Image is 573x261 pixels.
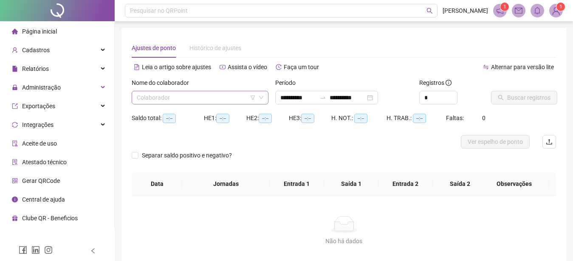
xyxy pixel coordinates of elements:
span: facebook [19,246,27,254]
span: Central de ajuda [22,196,65,203]
span: Integrações [22,121,54,128]
sup: 1 [500,3,509,11]
span: info-circle [446,80,452,86]
span: user-add [12,47,18,53]
th: Saída 2 [433,172,487,196]
span: --:-- [259,114,272,123]
button: Ver espelho de ponto [461,135,530,149]
span: 1 [559,4,562,10]
span: mail [515,7,522,14]
span: --:-- [163,114,176,123]
span: notification [496,7,504,14]
span: Histórico de ajustes [189,45,241,51]
span: Alternar para versão lite [491,64,554,70]
th: Entrada 1 [270,172,324,196]
div: H. NOT.: [331,113,387,123]
span: swap-right [319,94,326,101]
span: search [426,8,433,14]
span: Atestado técnico [22,159,67,166]
span: left [90,248,96,254]
span: sync [12,122,18,128]
span: 1 [503,4,506,10]
span: history [276,64,282,70]
img: 83525 [550,4,562,17]
span: qrcode [12,178,18,184]
button: Buscar registros [491,91,557,104]
span: home [12,28,18,34]
span: audit [12,140,18,146]
span: solution [12,159,18,165]
th: Jornadas [182,172,270,196]
span: Página inicial [22,28,57,35]
span: Faltas: [446,115,465,121]
span: --:-- [354,114,367,123]
span: youtube [220,64,226,70]
span: --:-- [301,114,314,123]
th: Observações [480,172,549,196]
span: lock [12,84,18,90]
div: H. TRAB.: [387,113,446,123]
span: Observações [486,179,542,188]
th: Entrada 2 [378,172,433,196]
span: Administração [22,84,61,91]
span: Leia o artigo sobre ajustes [142,64,211,70]
label: Nome do colaborador [132,78,195,87]
span: file [12,66,18,72]
span: Faça um tour [284,64,319,70]
span: Registros [419,78,452,87]
span: Aceite de uso [22,140,57,147]
span: Separar saldo positivo e negativo? [138,151,235,160]
div: Não há dados [142,236,546,246]
span: Assista o vídeo [228,64,267,70]
span: to [319,94,326,101]
span: bell [533,7,541,14]
th: Saída 1 [324,172,378,196]
span: Cadastros [22,47,50,53]
span: export [12,103,18,109]
sup: Atualize o seu contato no menu Meus Dados [556,3,565,11]
span: 0 [482,115,485,121]
div: HE 2: [246,113,289,123]
span: Ajustes de ponto [132,45,176,51]
span: Gerar QRCode [22,177,60,184]
span: upload [546,138,553,145]
span: Clube QR - Beneficios [22,215,78,222]
span: info-circle [12,196,18,202]
div: HE 1: [204,113,246,123]
th: Data [132,172,182,196]
span: gift [12,215,18,221]
div: HE 3: [289,113,331,123]
span: --:-- [216,114,229,123]
span: Exportações [22,103,55,109]
span: [PERSON_NAME] [443,6,488,15]
span: file-text [134,64,140,70]
span: Relatórios [22,65,49,72]
span: instagram [44,246,53,254]
div: Saldo total: [132,113,204,123]
label: Período [275,78,301,87]
span: filter [250,95,255,100]
span: --:-- [413,114,426,123]
span: down [259,95,264,100]
span: linkedin [31,246,40,254]
span: swap [483,64,489,70]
